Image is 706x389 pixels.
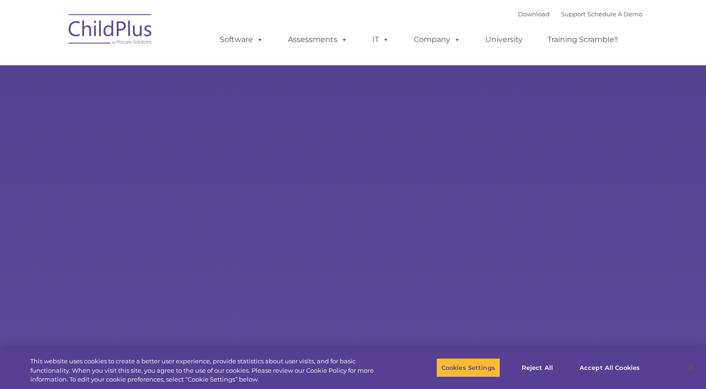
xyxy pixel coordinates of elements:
button: Close [681,357,701,378]
a: Training Scramble!! [538,30,627,49]
a: Support [561,10,586,18]
a: Download [518,10,550,18]
button: Reject All [508,358,566,377]
a: University [476,30,532,49]
img: ChildPlus by Procare Solutions [64,7,157,54]
a: Software [210,30,273,49]
a: Assessments [279,30,357,49]
button: Accept All Cookies [574,358,645,377]
div: This website uses cookies to create a better user experience, provide statistics about user visit... [30,357,388,384]
button: Cookies Settings [436,358,500,377]
a: Schedule A Demo [587,10,643,18]
a: IT [363,30,398,49]
a: Company [405,30,470,49]
font: | [518,10,643,18]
